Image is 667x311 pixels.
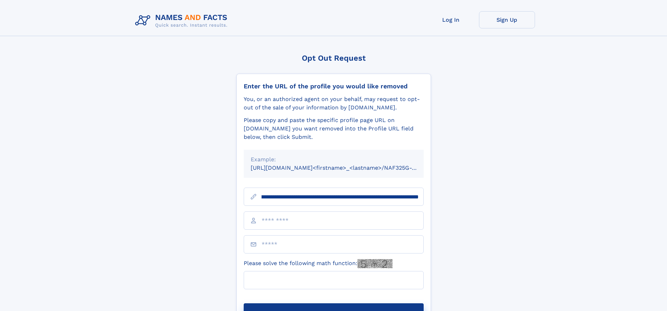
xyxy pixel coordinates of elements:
[244,82,424,90] div: Enter the URL of the profile you would like removed
[244,116,424,141] div: Please copy and paste the specific profile page URL on [DOMAIN_NAME] you want removed into the Pr...
[236,54,431,62] div: Opt Out Request
[423,11,479,28] a: Log In
[251,155,417,164] div: Example:
[479,11,535,28] a: Sign Up
[244,95,424,112] div: You, or an authorized agent on your behalf, may request to opt-out of the sale of your informatio...
[132,11,233,30] img: Logo Names and Facts
[251,164,437,171] small: [URL][DOMAIN_NAME]<firstname>_<lastname>/NAF325G-xxxxxxxx
[244,259,392,268] label: Please solve the following math function:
